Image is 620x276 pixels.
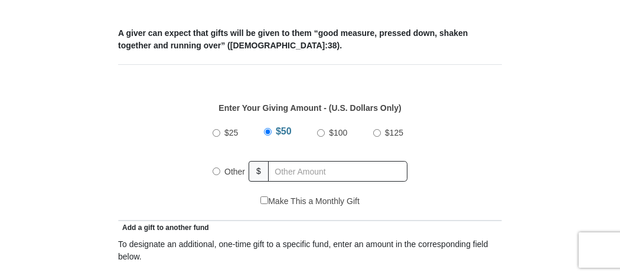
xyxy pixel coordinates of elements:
[218,103,401,113] strong: Enter Your Giving Amount - (U.S. Dollars Only)
[249,161,269,182] span: $
[118,224,209,232] span: Add a gift to another fund
[268,161,407,182] input: Other Amount
[224,128,238,137] span: $25
[224,167,245,176] span: Other
[118,238,502,263] div: To designate an additional, one-time gift to a specific fund, enter an amount in the correspondin...
[329,128,347,137] span: $100
[260,196,268,204] input: Make This a Monthly Gift
[118,28,468,50] b: A giver can expect that gifts will be given to them “good measure, pressed down, shaken together ...
[260,195,360,208] label: Make This a Monthly Gift
[276,126,292,136] span: $50
[385,128,403,137] span: $125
